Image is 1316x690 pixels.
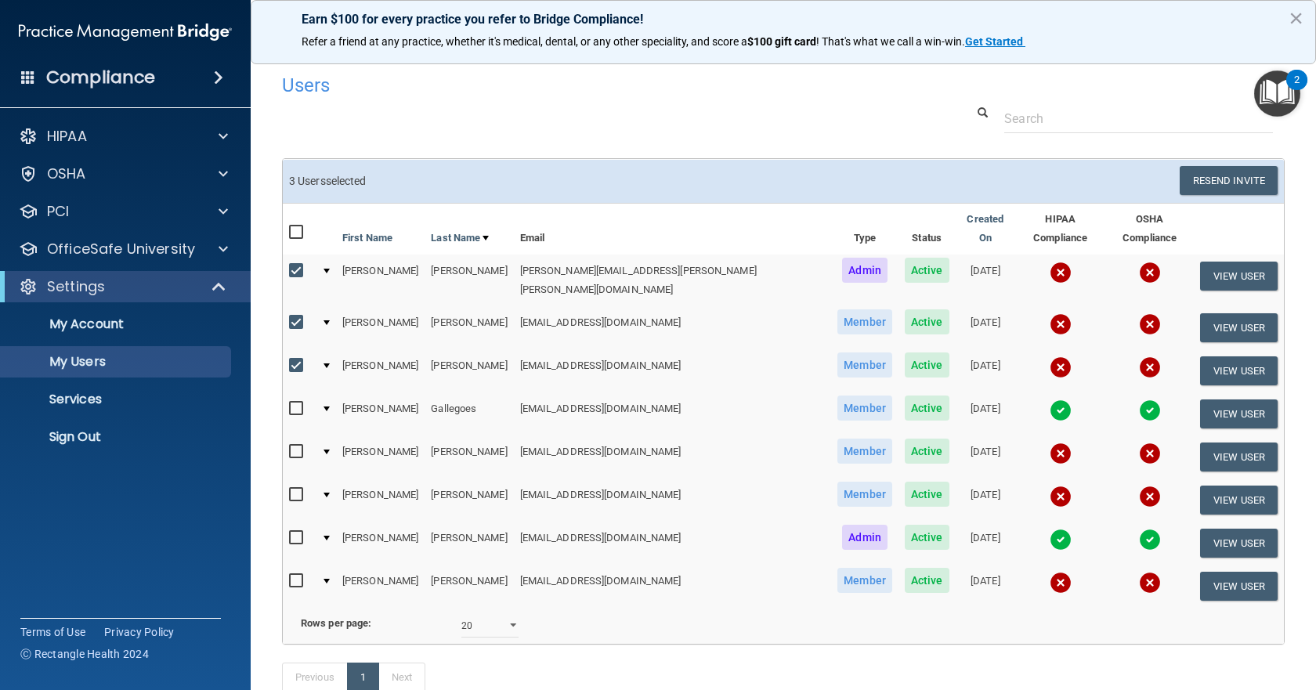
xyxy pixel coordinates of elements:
[905,258,949,283] span: Active
[1200,486,1278,515] button: View User
[1200,399,1278,428] button: View User
[10,354,224,370] p: My Users
[1294,80,1300,100] div: 2
[1200,529,1278,558] button: View User
[20,624,85,640] a: Terms of Use
[837,309,892,334] span: Member
[905,396,949,421] span: Active
[47,277,105,296] p: Settings
[956,255,1016,306] td: [DATE]
[1015,204,1105,255] th: HIPAA Compliance
[905,568,949,593] span: Active
[10,392,224,407] p: Services
[336,392,425,435] td: [PERSON_NAME]
[301,617,371,629] b: Rows per page:
[965,35,1023,48] strong: Get Started
[425,255,513,306] td: [PERSON_NAME]
[514,565,832,607] td: [EMAIL_ADDRESS][DOMAIN_NAME]
[1139,486,1161,508] img: cross.ca9f0e7f.svg
[19,277,227,296] a: Settings
[47,164,86,183] p: OSHA
[842,525,888,550] span: Admin
[747,35,816,48] strong: $100 gift card
[302,35,747,48] span: Refer a friend at any practice, whether it's medical, dental, or any other speciality, and score a
[514,435,832,479] td: [EMAIL_ADDRESS][DOMAIN_NAME]
[514,349,832,392] td: [EMAIL_ADDRESS][DOMAIN_NAME]
[514,204,832,255] th: Email
[431,229,489,247] a: Last Name
[336,522,425,565] td: [PERSON_NAME]
[905,352,949,378] span: Active
[336,255,425,306] td: [PERSON_NAME]
[302,12,1265,27] p: Earn $100 for every practice you refer to Bridge Compliance!
[956,349,1016,392] td: [DATE]
[425,565,513,607] td: [PERSON_NAME]
[336,435,425,479] td: [PERSON_NAME]
[1050,356,1072,378] img: cross.ca9f0e7f.svg
[837,352,892,378] span: Member
[956,479,1016,522] td: [DATE]
[1200,443,1278,471] button: View User
[1004,104,1273,133] input: Search
[962,210,1010,247] a: Created On
[1254,70,1300,117] button: Open Resource Center, 2 new notifications
[1050,486,1072,508] img: cross.ca9f0e7f.svg
[47,240,195,258] p: OfficeSafe University
[1289,5,1303,31] button: Close
[1200,262,1278,291] button: View User
[837,482,892,507] span: Member
[336,479,425,522] td: [PERSON_NAME]
[336,565,425,607] td: [PERSON_NAME]
[1200,313,1278,342] button: View User
[19,240,228,258] a: OfficeSafe University
[1050,529,1072,551] img: tick.e7d51cea.svg
[956,565,1016,607] td: [DATE]
[514,479,832,522] td: [EMAIL_ADDRESS][DOMAIN_NAME]
[898,204,956,255] th: Status
[336,306,425,349] td: [PERSON_NAME]
[1180,166,1278,195] button: Resend Invite
[905,525,949,550] span: Active
[336,349,425,392] td: [PERSON_NAME]
[1050,399,1072,421] img: tick.e7d51cea.svg
[1139,399,1161,421] img: tick.e7d51cea.svg
[816,35,965,48] span: ! That's what we call a win-win.
[47,202,69,221] p: PCI
[1139,262,1161,284] img: cross.ca9f0e7f.svg
[1050,572,1072,594] img: cross.ca9f0e7f.svg
[19,127,228,146] a: HIPAA
[831,204,898,255] th: Type
[10,316,224,332] p: My Account
[905,309,949,334] span: Active
[425,522,513,565] td: [PERSON_NAME]
[965,35,1025,48] a: Get Started
[19,202,228,221] a: PCI
[425,479,513,522] td: [PERSON_NAME]
[905,439,949,464] span: Active
[905,482,949,507] span: Active
[320,175,326,187] span: s
[1200,572,1278,601] button: View User
[1139,313,1161,335] img: cross.ca9f0e7f.svg
[1050,443,1072,464] img: cross.ca9f0e7f.svg
[1139,356,1161,378] img: cross.ca9f0e7f.svg
[514,255,832,306] td: [PERSON_NAME][EMAIL_ADDRESS][PERSON_NAME][PERSON_NAME][DOMAIN_NAME]
[514,306,832,349] td: [EMAIL_ADDRESS][DOMAIN_NAME]
[837,439,892,464] span: Member
[19,16,232,48] img: PMB logo
[514,392,832,435] td: [EMAIL_ADDRESS][DOMAIN_NAME]
[837,568,892,593] span: Member
[342,229,392,247] a: First Name
[1050,262,1072,284] img: cross.ca9f0e7f.svg
[956,306,1016,349] td: [DATE]
[1105,204,1194,255] th: OSHA Compliance
[104,624,175,640] a: Privacy Policy
[1050,313,1072,335] img: cross.ca9f0e7f.svg
[19,164,228,183] a: OSHA
[10,429,224,445] p: Sign Out
[47,127,87,146] p: HIPAA
[46,67,155,89] h4: Compliance
[425,349,513,392] td: [PERSON_NAME]
[956,522,1016,565] td: [DATE]
[1139,572,1161,594] img: cross.ca9f0e7f.svg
